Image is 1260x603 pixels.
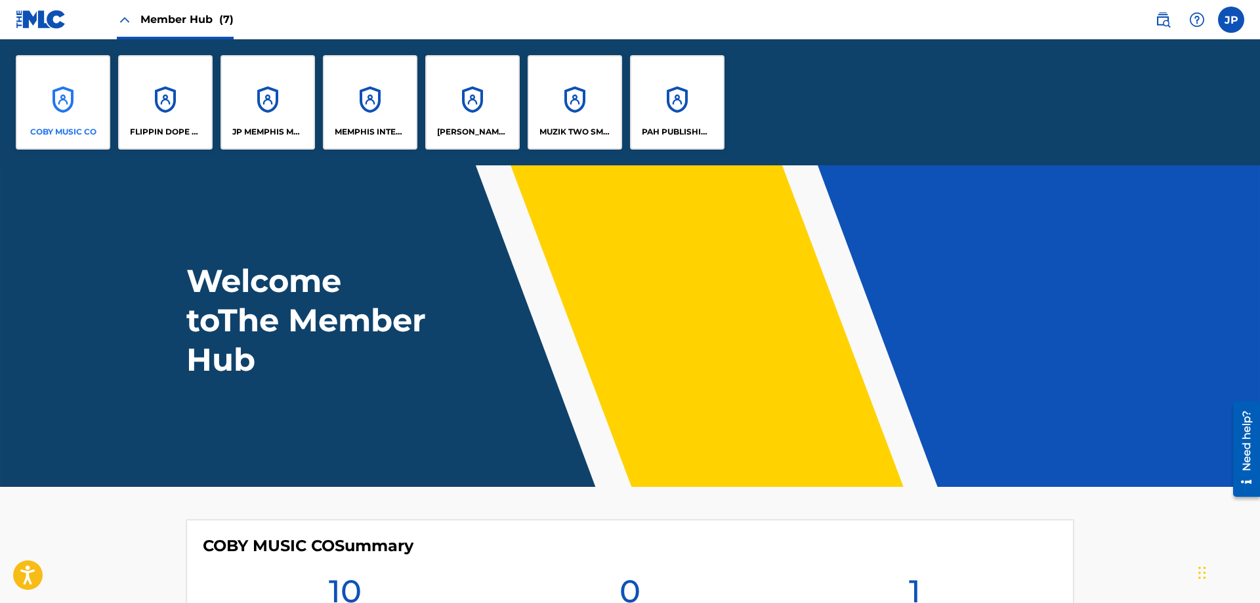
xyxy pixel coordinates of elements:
a: AccountsMUZIK TWO SMOKE TWO [528,55,622,150]
p: JP MEMPHIS MUSIC [232,126,304,138]
h4: COBY MUSIC CO [203,536,413,556]
p: MUZIK TWO SMOKE TWO [539,126,611,138]
p: MEMPHIS INTERNATIONAL RECORDS [335,126,406,138]
img: MLC Logo [16,10,66,29]
div: Help [1184,7,1210,33]
p: FLIPPIN DOPE MUSIK [130,126,201,138]
div: Drag [1198,553,1206,593]
a: AccountsPAH PUBLISHING [630,55,724,150]
iframe: Resource Center [1223,395,1260,504]
div: User Menu [1218,7,1244,33]
a: Accounts[PERSON_NAME] PRODUCTIONS [425,55,520,150]
p: MUCK STICKY PRODUCTIONS [437,126,509,138]
a: AccountsFLIPPIN DOPE MUSIK [118,55,213,150]
iframe: Chat Widget [1194,540,1260,603]
img: help [1189,12,1205,28]
a: Public Search [1150,7,1176,33]
p: COBY MUSIC CO [30,126,96,138]
img: Close [117,12,133,28]
span: Member Hub [140,12,234,27]
img: search [1155,12,1171,28]
a: AccountsJP MEMPHIS MUSIC [220,55,315,150]
a: AccountsMEMPHIS INTERNATIONAL RECORDS [323,55,417,150]
h1: Welcome to The Member Hub [186,261,432,379]
a: AccountsCOBY MUSIC CO [16,55,110,150]
p: PAH PUBLISHING [642,126,713,138]
span: (7) [219,13,234,26]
